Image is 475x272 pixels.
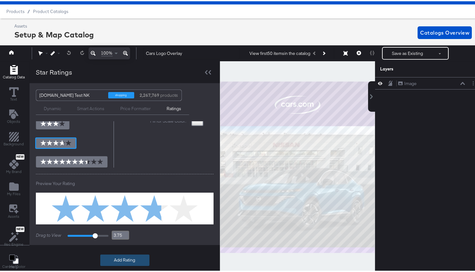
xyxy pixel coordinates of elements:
div: Star Ratings [36,66,72,76]
div: Smart Actions [77,104,104,110]
div: Setup & Map Catalog [14,28,94,39]
span: New [16,226,24,230]
button: NewMy Brand [2,151,25,175]
div: Image [404,79,417,85]
div: Assets [14,22,94,28]
button: Image [398,79,417,86]
span: / [24,8,33,13]
span: Catalogs Overview [420,27,469,36]
div: Price Formatter [120,104,151,110]
a: Product Catalogs [33,8,68,13]
span: My Files [7,190,21,195]
button: Add Text [3,107,24,125]
strong: 2,267,769 [139,89,161,99]
span: 100% [101,49,113,55]
span: Background [4,140,24,145]
div: Layers [380,65,445,71]
div: Fill for Scale Color: [150,117,186,123]
span: Text [10,96,17,101]
span: Rec Engine [4,241,23,246]
div: Preview Your Rating [36,179,214,185]
span: New [16,154,24,158]
div: Dynamic [44,104,61,110]
span: Catalog Data [3,73,25,78]
button: Next Product [319,46,328,58]
button: Add Files [3,179,24,197]
button: Assets [4,201,23,220]
span: Objects [7,118,21,123]
button: Save as Existing [383,46,432,58]
button: Add Rating [100,253,149,265]
span: Canvas Color [2,263,25,268]
span: Assets [8,213,20,218]
button: Text [5,85,23,103]
button: Help [5,260,23,271]
div: [DOMAIN_NAME] Test NK [39,89,103,99]
a: Help [10,262,19,269]
span: My Brand [6,168,22,173]
span: Products [6,8,24,13]
div: shopping [108,91,134,97]
div: View first 50 items in the catalog [249,49,310,55]
button: NewRec Engine [0,224,27,248]
div: products [139,89,158,99]
button: Catalogs Overview [418,25,472,38]
i: Drag to View [36,231,61,237]
div: Ratings [167,104,181,110]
